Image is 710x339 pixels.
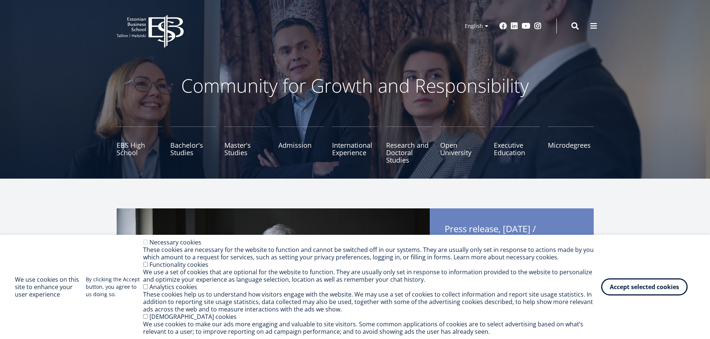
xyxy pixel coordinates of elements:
a: EBS High School [117,127,162,164]
label: [DEMOGRAPHIC_DATA] cookies [149,313,237,321]
a: Admission [278,127,324,164]
label: Necessary cookies [149,238,201,246]
a: Master's Studies [224,127,270,164]
span: Press release, [DATE] / [445,223,579,248]
a: Youtube [522,22,530,30]
a: Microdegrees [548,127,594,164]
div: These cookies are necessary for the website to function and cannot be switched off in our systems... [143,246,601,261]
p: By clicking the Accept button, you agree to us doing so. [86,276,143,298]
label: Analytics cookies [149,283,197,291]
label: Functionality cookies [149,260,208,269]
div: We use a set of cookies that are optional for the website to function. They are usually only set ... [143,268,601,283]
div: These cookies help us to understand how visitors engage with the website. We may use a set of coo... [143,291,601,313]
a: Executive Education [494,127,540,164]
a: Facebook [499,22,507,30]
a: Instagram [534,22,542,30]
button: Accept selected cookies [601,278,688,295]
h2: We use cookies on this site to enhance your user experience [15,276,86,298]
a: International Experience [332,127,378,164]
a: Linkedin [511,22,518,30]
p: Community for Growth and Responsibility [158,74,553,97]
span: Nobel Laureate [PERSON_NAME] to Deliver Lecture at [GEOGRAPHIC_DATA] [445,234,579,246]
a: Bachelor's Studies [170,127,216,164]
div: We use cookies to make our ads more engaging and valuable to site visitors. Some common applicati... [143,320,601,335]
a: Research and Doctoral Studies [386,127,432,164]
a: Open University [440,127,486,164]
